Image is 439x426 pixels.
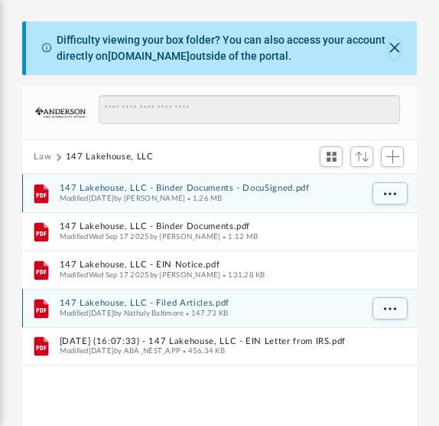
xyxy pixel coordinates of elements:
span: Modified [DATE] by ABA_NEST_APP [59,347,180,355]
button: More options [372,297,407,320]
button: Close [389,38,401,59]
button: Sort [350,146,373,167]
span: 131.28 KB [220,271,265,279]
span: Modified [DATE] by Nathaly Baltimore [59,310,184,317]
button: 147 Lakehouse, LLC - Filed Articles.pdf [59,299,359,309]
button: 147 Lakehouse, LLC - EIN Notice.pdf [59,261,359,270]
div: Difficulty viewing your box folder? You can also access your account directly on outside of the p... [57,32,389,64]
button: Switch to Grid View [320,146,343,168]
button: 147 Lakehouse, LLC - Binder Documents - DocuSigned.pdf [59,184,359,194]
a: [DOMAIN_NAME] [108,50,190,62]
span: Modified Wed Sep 17 2025 by [PERSON_NAME] [59,233,220,241]
button: [DATE] (16:07:33) - 147 Lakehouse, LLC - EIN Letter from IRS.pdf [59,336,359,346]
span: 1.12 MB [220,233,257,241]
span: 456.34 KB [180,347,225,355]
span: Modified [DATE] by [PERSON_NAME] [59,195,185,202]
button: More options [372,182,407,205]
input: Search files and folders [99,95,400,124]
button: 147 Lakehouse, LLC - Binder Documents.pdf [59,222,359,232]
button: 147 Lakehouse, LLC [66,150,154,164]
button: Add [381,146,404,168]
span: 1.26 MB [185,195,222,202]
span: Modified Wed Sep 17 2025 by [PERSON_NAME] [59,271,220,279]
span: 147.73 KB [184,310,228,317]
button: Law [34,150,51,164]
